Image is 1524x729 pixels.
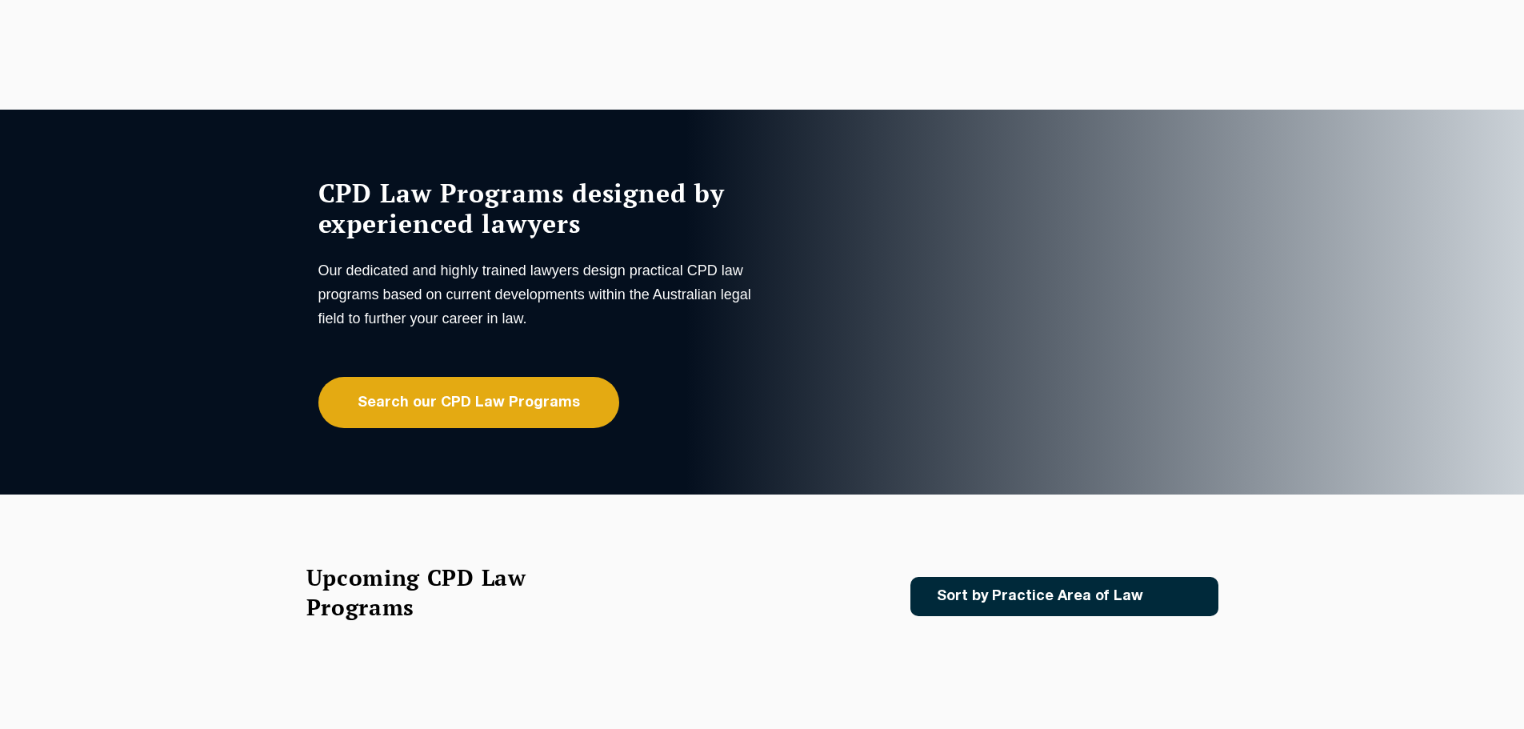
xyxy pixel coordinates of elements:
p: Our dedicated and highly trained lawyers design practical CPD law programs based on current devel... [318,258,758,330]
a: Sort by Practice Area of Law [910,577,1218,616]
h1: CPD Law Programs designed by experienced lawyers [318,178,758,238]
a: Search our CPD Law Programs [318,377,619,428]
img: Icon [1169,590,1187,603]
h2: Upcoming CPD Law Programs [306,563,566,622]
